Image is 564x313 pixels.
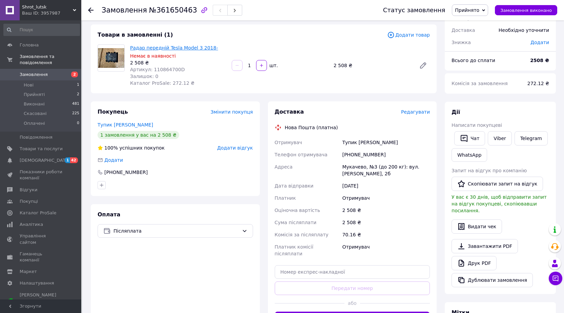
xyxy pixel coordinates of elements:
[495,5,557,15] button: Замовлення виконано
[454,131,485,145] button: Чат
[387,31,430,39] span: Додати товар
[130,59,226,66] div: 2 508 ₴
[452,194,547,213] span: У вас є 30 днів, щоб відправити запит на відгук покупцеві, скопіювавши посилання.
[130,53,176,59] span: Немає в наявності
[98,144,165,151] div: успішних покупок
[72,101,79,107] span: 481
[452,15,471,21] span: 1 товар
[275,232,329,237] span: Комісія за післяплату
[20,187,37,193] span: Відгуки
[20,292,63,311] span: [PERSON_NAME] та рахунки
[275,244,313,256] span: Платник комісії післяплати
[341,229,431,241] div: 70.16 ₴
[268,62,278,69] div: шт.
[275,208,320,213] span: Оціночна вартість
[20,269,37,275] span: Маркет
[70,157,78,163] span: 42
[341,149,431,161] div: [PHONE_NUMBER]
[452,58,495,63] span: Всього до сплати
[20,54,81,66] span: Замовлення та повідомлення
[104,145,118,151] span: 100%
[149,6,197,14] span: №361650463
[452,40,471,45] span: Знижка
[341,241,431,260] div: Отримувач
[72,111,79,117] span: 225
[20,169,63,181] span: Показники роботи компанії
[452,239,518,253] a: Завантажити PDF
[24,111,47,117] span: Скасовані
[416,59,430,72] a: Редагувати
[22,10,81,16] div: Ваш ID: 3957987
[331,61,414,70] div: 2 508 ₴
[341,161,431,180] div: Мукачево, №3 (до 200 кг): вул. [PERSON_NAME], 2б
[24,92,45,98] span: Прийняті
[104,169,148,176] div: [PHONE_NUMBER]
[549,272,562,285] button: Чат з покупцем
[217,145,253,151] span: Додати відгук
[341,180,431,192] div: [DATE]
[3,24,80,36] input: Пошук
[488,131,511,145] a: Viber
[530,58,549,63] b: 2508 ₴
[495,23,553,38] div: Необхідно уточнити
[98,122,153,128] a: Тупик [PERSON_NAME]
[401,109,430,115] span: Редагувати
[515,131,548,145] a: Telegram
[452,81,508,86] span: Комісія за замовлення
[341,136,431,149] div: Тупик [PERSON_NAME]
[211,109,253,115] span: Змінити покупця
[20,72,48,78] span: Замовлення
[20,221,43,228] span: Аналітика
[24,120,45,126] span: Оплачені
[24,101,45,107] span: Виконані
[275,140,302,145] span: Отримувач
[71,72,78,77] span: 2
[104,157,123,163] span: Додати
[98,109,128,115] span: Покупець
[77,120,79,126] span: 0
[452,148,487,162] a: WhatsApp
[283,124,340,131] div: Нова Пошта (платна)
[452,109,460,115] span: Дії
[455,7,479,13] span: Прийнято
[22,4,73,10] span: Shrot_lutsk
[383,7,445,14] div: Статус замовлення
[130,45,218,51] a: Радар передній Tesla Model 3 2018-
[275,109,304,115] span: Доставка
[98,131,179,139] div: 1 замовлення у вас на 2 508 ₴
[530,40,549,45] span: Додати
[130,74,159,79] span: Залишок: 0
[452,256,497,270] a: Друк PDF
[341,216,431,229] div: 2 508 ₴
[275,220,317,225] span: Сума післяплати
[275,164,293,170] span: Адреса
[98,211,120,218] span: Оплата
[275,195,296,201] span: Платник
[500,8,552,13] span: Замовлення виконано
[341,192,431,204] div: Отримувач
[20,198,38,204] span: Покупці
[98,48,124,68] img: Радар передній Tesla Model 3 2018-
[77,82,79,88] span: 1
[113,227,239,235] span: Післяплата
[88,7,93,14] div: Повернутися назад
[20,280,54,286] span: Налаштування
[341,204,431,216] div: 2 508 ₴
[102,6,147,14] span: Замовлення
[20,146,63,152] span: Товари та послуги
[452,168,527,173] span: Запит на відгук про компанію
[20,251,63,263] span: Гаманець компанії
[20,42,39,48] span: Головна
[452,273,533,287] button: Дублювати замовлення
[452,27,475,33] span: Доставка
[98,32,173,38] span: Товари в замовленні (1)
[77,92,79,98] span: 2
[275,183,314,189] span: Дата відправки
[20,210,56,216] span: Каталог ProSale
[24,82,34,88] span: Нові
[452,177,543,191] button: Скопіювати запит на відгук
[20,233,63,245] span: Управління сайтом
[344,300,360,307] span: або
[275,265,430,279] input: Номер експрес-накладної
[20,157,70,163] span: [DEMOGRAPHIC_DATA]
